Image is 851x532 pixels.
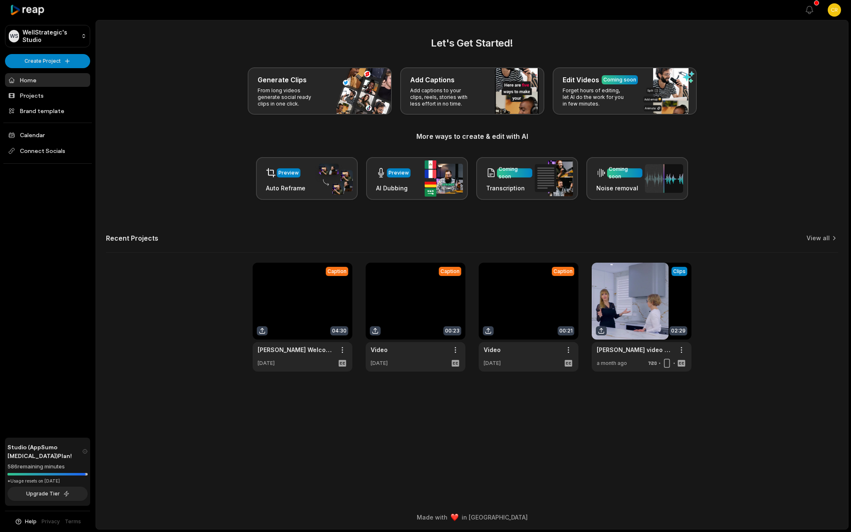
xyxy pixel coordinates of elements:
a: Projects [5,89,90,102]
h3: Edit Videos [563,75,599,85]
a: Privacy [42,518,60,525]
img: ai_dubbing.png [425,160,463,197]
a: [PERSON_NAME] video copy [597,345,673,354]
div: Coming soon [603,76,636,84]
div: Made with in [GEOGRAPHIC_DATA] [103,513,841,522]
div: Coming soon [609,165,641,180]
a: [PERSON_NAME] Welcome Video 3.0 [258,345,334,354]
a: Video [484,345,501,354]
img: auto_reframe.png [315,163,353,195]
p: Add captions to your clips, reels, stories with less effort in no time. [410,87,475,107]
button: Create Project [5,54,90,68]
a: Video [371,345,388,354]
a: Home [5,73,90,87]
div: 586 remaining minutes [7,463,88,471]
img: noise_removal.png [645,164,683,193]
p: Forget hours of editing, let AI do the work for you in few minutes. [563,87,627,107]
a: Terms [65,518,81,525]
div: Preview [278,169,299,177]
img: transcription.png [535,160,573,196]
div: WS [9,30,19,42]
a: View all [807,234,830,242]
button: Upgrade Tier [7,487,88,501]
div: Coming soon [499,165,531,180]
span: Connect Socials [5,143,90,158]
div: Preview [389,169,409,177]
h3: AI Dubbing [376,184,411,192]
h3: More ways to create & edit with AI [106,131,838,141]
h3: Noise removal [596,184,642,192]
h3: Auto Reframe [266,184,305,192]
img: heart emoji [451,514,458,521]
span: Help [25,518,37,525]
span: Studio (AppSumo [MEDICAL_DATA]) Plan! [7,443,82,460]
button: Help [15,518,37,525]
p: From long videos generate social ready clips in one click. [258,87,322,107]
a: Brand template [5,104,90,118]
h2: Let's Get Started! [106,36,838,51]
p: WellStrategic's Studio [22,29,77,44]
h3: Transcription [486,184,532,192]
h3: Add Captions [410,75,455,85]
div: *Usage resets on [DATE] [7,478,88,484]
h3: Generate Clips [258,75,307,85]
h2: Recent Projects [106,234,158,242]
a: Calendar [5,128,90,142]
